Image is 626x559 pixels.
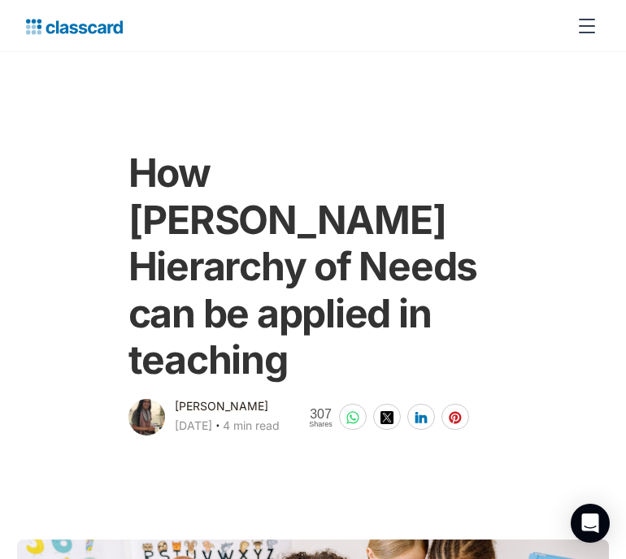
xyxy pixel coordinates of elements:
img: linkedin-white sharing button [415,411,428,424]
img: whatsapp-white sharing button [346,411,359,424]
div: 4 min read [223,416,280,435]
img: pinterest-white sharing button [449,411,462,424]
div: ‧ [212,416,223,439]
div: [DATE] [175,416,212,435]
span: Shares [309,421,333,428]
div: [PERSON_NAME] [175,396,268,416]
a: home [26,15,123,37]
h1: How [PERSON_NAME] Hierarchy of Needs can be applied in teaching [128,149,498,383]
div: Open Intercom Messenger [571,504,610,543]
div: menu [567,6,600,45]
img: twitter-white sharing button [380,411,393,424]
span: 307 [309,407,333,421]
